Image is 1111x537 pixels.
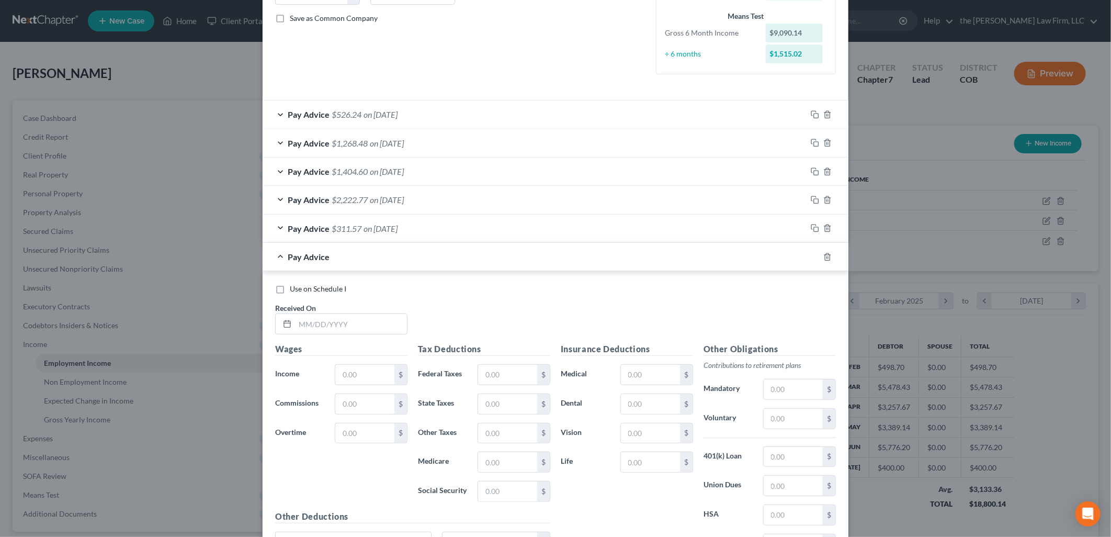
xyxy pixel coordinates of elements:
div: $ [823,379,835,399]
div: $ [394,423,407,443]
input: 0.00 [478,482,537,501]
input: 0.00 [478,365,537,385]
label: Union Dues [698,475,758,496]
input: MM/DD/YYYY [295,314,407,334]
span: Pay Advice [288,138,330,148]
input: 0.00 [764,447,823,467]
span: $2,222.77 [332,195,368,205]
label: State Taxes [413,394,472,415]
span: $1,268.48 [332,138,368,148]
div: $ [537,394,550,414]
span: Pay Advice [288,223,330,233]
div: ÷ 6 months [660,49,761,59]
div: $ [537,423,550,443]
label: HSA [698,505,758,525]
input: 0.00 [621,423,680,443]
input: 0.00 [764,409,823,429]
input: 0.00 [478,452,537,472]
input: 0.00 [478,423,537,443]
div: $ [680,365,693,385]
label: Overtime [270,423,330,444]
div: Gross 6 Month Income [660,28,761,38]
label: 401(k) Loan [698,446,758,467]
span: on [DATE] [364,223,398,233]
div: Means Test [665,11,827,21]
input: 0.00 [621,452,680,472]
div: $ [680,452,693,472]
input: 0.00 [478,394,537,414]
label: Other Taxes [413,423,472,444]
input: 0.00 [335,423,394,443]
div: $ [823,476,835,496]
div: $ [537,365,550,385]
span: $1,404.60 [332,166,368,176]
div: Open Intercom Messenger [1075,501,1101,527]
span: $526.24 [332,109,361,119]
span: Pay Advice [288,109,330,119]
input: 0.00 [335,394,394,414]
h5: Other Deductions [275,510,550,523]
span: on [DATE] [370,195,404,205]
input: 0.00 [621,365,680,385]
h5: Other Obligations [704,343,836,356]
span: on [DATE] [364,109,398,119]
p: Contributions to retirement plans [704,360,836,371]
span: on [DATE] [370,138,404,148]
div: $9,090.14 [766,24,823,42]
div: $ [823,409,835,429]
label: Social Security [413,481,472,502]
label: Medical [555,364,615,385]
h5: Tax Deductions [418,343,550,356]
label: Medicare [413,452,472,473]
div: $ [823,447,835,467]
span: Save as Common Company [290,14,378,23]
h5: Wages [275,343,407,356]
div: $ [394,365,407,385]
span: on [DATE] [370,166,404,176]
div: $ [680,423,693,443]
div: $ [680,394,693,414]
label: Vision [555,423,615,444]
input: 0.00 [335,365,394,385]
h5: Insurance Deductions [561,343,693,356]
div: $ [537,482,550,501]
label: Commissions [270,394,330,415]
input: 0.00 [764,505,823,525]
label: Voluntary [698,408,758,429]
span: Received On [275,304,316,312]
span: Pay Advice [288,252,330,262]
label: Federal Taxes [413,364,472,385]
input: 0.00 [764,379,823,399]
label: Life [555,452,615,473]
span: Pay Advice [288,166,330,176]
input: 0.00 [764,476,823,496]
span: Income [275,369,299,378]
div: $ [823,505,835,525]
span: $311.57 [332,223,361,233]
div: $ [537,452,550,472]
div: $ [394,394,407,414]
span: Use on Schedule I [290,284,346,293]
label: Mandatory [698,379,758,400]
label: Dental [555,394,615,415]
span: Pay Advice [288,195,330,205]
div: $1,515.02 [766,44,823,63]
input: 0.00 [621,394,680,414]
